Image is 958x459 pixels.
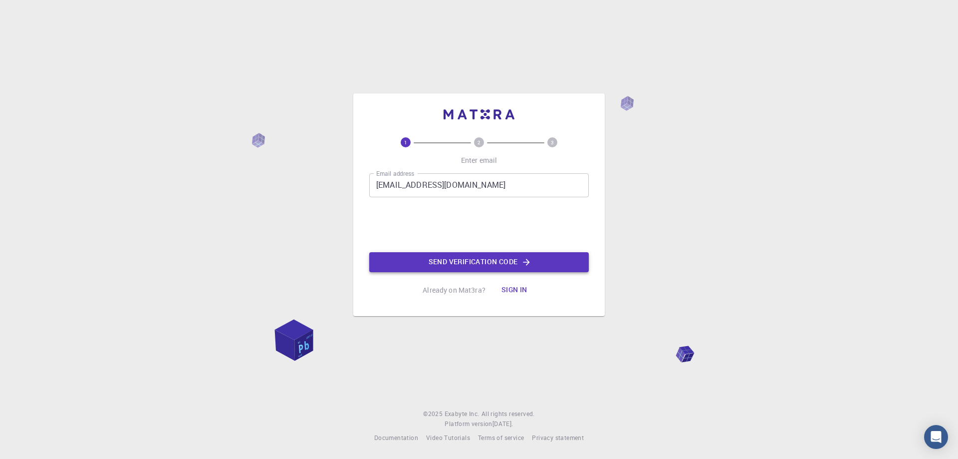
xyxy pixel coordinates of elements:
[492,419,513,429] a: [DATE].
[404,139,407,146] text: 1
[924,425,948,449] div: Open Intercom Messenger
[426,433,470,443] a: Video Tutorials
[445,409,479,419] a: Exabyte Inc.
[369,252,589,272] button: Send verification code
[478,434,524,442] span: Terms of service
[492,420,513,428] span: [DATE] .
[478,139,480,146] text: 2
[403,205,555,244] iframe: reCAPTCHA
[423,285,485,295] p: Already on Mat3ra?
[445,419,492,429] span: Platform version
[461,155,497,165] p: Enter email
[374,434,418,442] span: Documentation
[374,433,418,443] a: Documentation
[532,433,584,443] a: Privacy statement
[478,433,524,443] a: Terms of service
[481,409,535,419] span: All rights reserved.
[423,409,444,419] span: © 2025
[551,139,554,146] text: 3
[376,169,414,178] label: Email address
[445,410,479,418] span: Exabyte Inc.
[493,280,535,300] button: Sign in
[532,434,584,442] span: Privacy statement
[426,434,470,442] span: Video Tutorials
